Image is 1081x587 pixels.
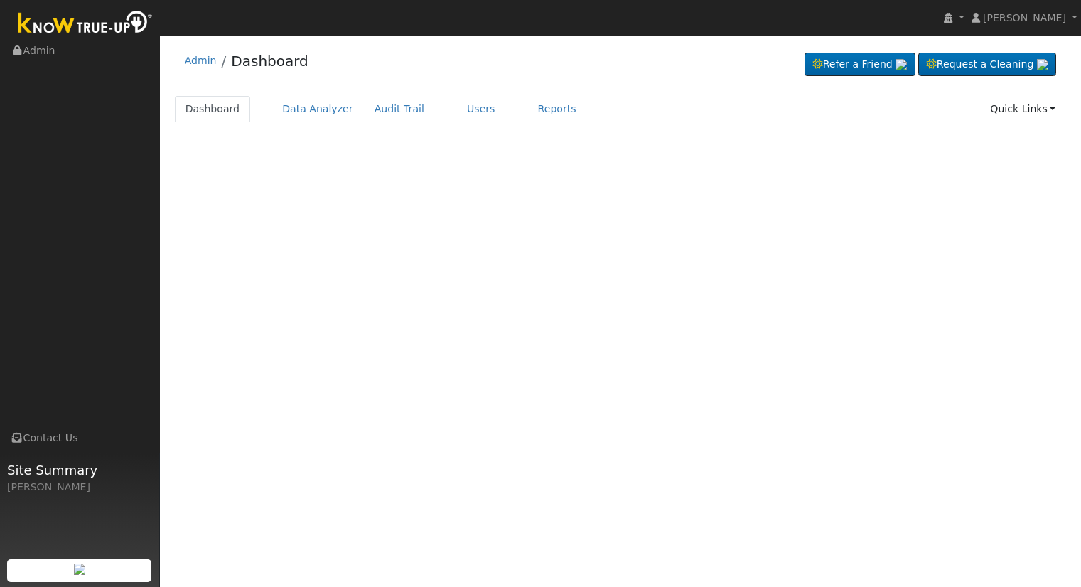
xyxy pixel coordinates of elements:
a: Reports [527,96,587,122]
a: Audit Trail [364,96,435,122]
a: Data Analyzer [271,96,364,122]
a: Request a Cleaning [918,53,1056,77]
span: Site Summary [7,461,152,480]
a: Quick Links [979,96,1066,122]
img: Know True-Up [11,8,160,40]
span: [PERSON_NAME] [983,12,1066,23]
a: Refer a Friend [805,53,915,77]
img: retrieve [1037,59,1048,70]
a: Users [456,96,506,122]
div: [PERSON_NAME] [7,480,152,495]
img: retrieve [74,564,85,575]
a: Dashboard [175,96,251,122]
img: retrieve [896,59,907,70]
a: Admin [185,55,217,66]
a: Dashboard [231,53,308,70]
